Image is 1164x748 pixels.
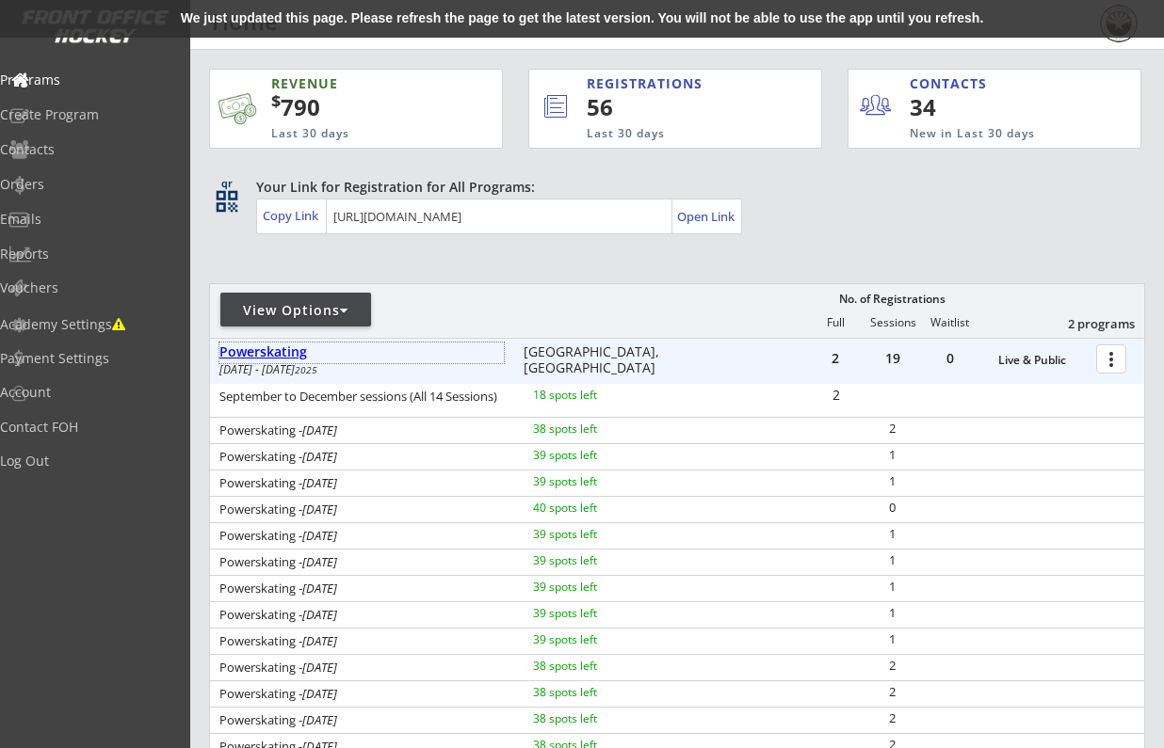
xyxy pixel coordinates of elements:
[219,364,497,375] div: [DATE] - [DATE]
[302,685,337,702] em: [DATE]
[271,91,443,123] div: 790
[219,451,508,463] div: Powerskating -
[865,554,920,566] div: 1
[865,581,920,593] div: 1
[302,422,337,438] em: [DATE]
[533,634,655,645] div: 39 spots left
[219,390,508,403] div: September to December sessions (All 14 Sessions)
[865,501,920,514] div: 0
[219,344,504,360] div: Powerskating
[302,659,337,676] em: [DATE]
[219,530,508,542] div: Powerskating -
[910,74,995,93] div: CONTACTS
[271,89,281,112] sup: $
[219,477,508,489] div: Powerskating -
[921,316,978,329] div: Waitlist
[219,556,508,568] div: Powerskating -
[533,581,655,593] div: 39 spots left
[910,126,1053,142] div: New in Last 30 days
[302,580,337,597] em: [DATE]
[295,363,317,376] em: 2025
[865,352,921,365] div: 19
[865,633,920,645] div: 1
[271,126,423,142] div: Last 30 days
[865,660,920,672] div: 2
[533,476,655,487] div: 39 spots left
[533,555,655,566] div: 39 spots left
[533,423,655,435] div: 38 spots left
[219,609,508,621] div: Powerskating -
[533,608,655,619] div: 39 spots left
[302,711,337,728] em: [DATE]
[587,91,758,123] div: 56
[865,449,920,461] div: 1
[524,344,671,376] div: [GEOGRAPHIC_DATA], [GEOGRAPHIC_DATA]
[263,207,322,224] div: Copy Link
[910,91,1026,123] div: 34
[533,450,655,461] div: 39 spots left
[219,714,508,726] div: Powerskating -
[865,475,920,487] div: 1
[220,301,371,320] div: View Options
[865,712,920,724] div: 2
[998,354,1087,367] div: Live & Public
[533,502,655,514] div: 40 spots left
[219,424,508,437] div: Powerskating -
[302,501,337,517] em: [DATE]
[219,582,508,595] div: Powerskating -
[271,74,423,93] div: REVENUE
[808,389,864,402] div: 2
[219,635,508,647] div: Powerskating -
[865,528,920,540] div: 1
[219,688,508,700] div: Powerskating -
[302,448,337,465] em: [DATE]
[865,686,920,698] div: 2
[587,126,744,142] div: Last 30 days
[302,632,337,649] em: [DATE]
[1037,315,1135,332] div: 2 programs
[219,503,508,516] div: Powerskating -
[677,209,736,225] div: Open Link
[533,713,655,724] div: 38 spots left
[215,178,237,190] div: qr
[922,352,978,365] div: 0
[302,606,337,623] em: [DATE]
[213,187,241,215] button: qr_code
[865,607,920,619] div: 1
[533,390,655,401] div: 18 spots left
[677,203,736,230] a: Open Link
[865,316,921,329] div: Sessions
[302,474,337,491] em: [DATE]
[807,352,864,365] div: 2
[807,316,864,329] div: Full
[256,178,1087,197] div: Your Link for Registration for All Programs:
[533,529,655,540] div: 39 spots left
[219,661,508,674] div: Powerskating -
[587,74,743,93] div: REGISTRATIONS
[302,553,337,570] em: [DATE]
[533,687,655,698] div: 38 spots left
[865,422,920,435] div: 2
[1096,344,1126,374] button: more_vert
[533,660,655,672] div: 38 spots left
[833,293,950,306] div: No. of Registrations
[302,527,337,544] em: [DATE]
